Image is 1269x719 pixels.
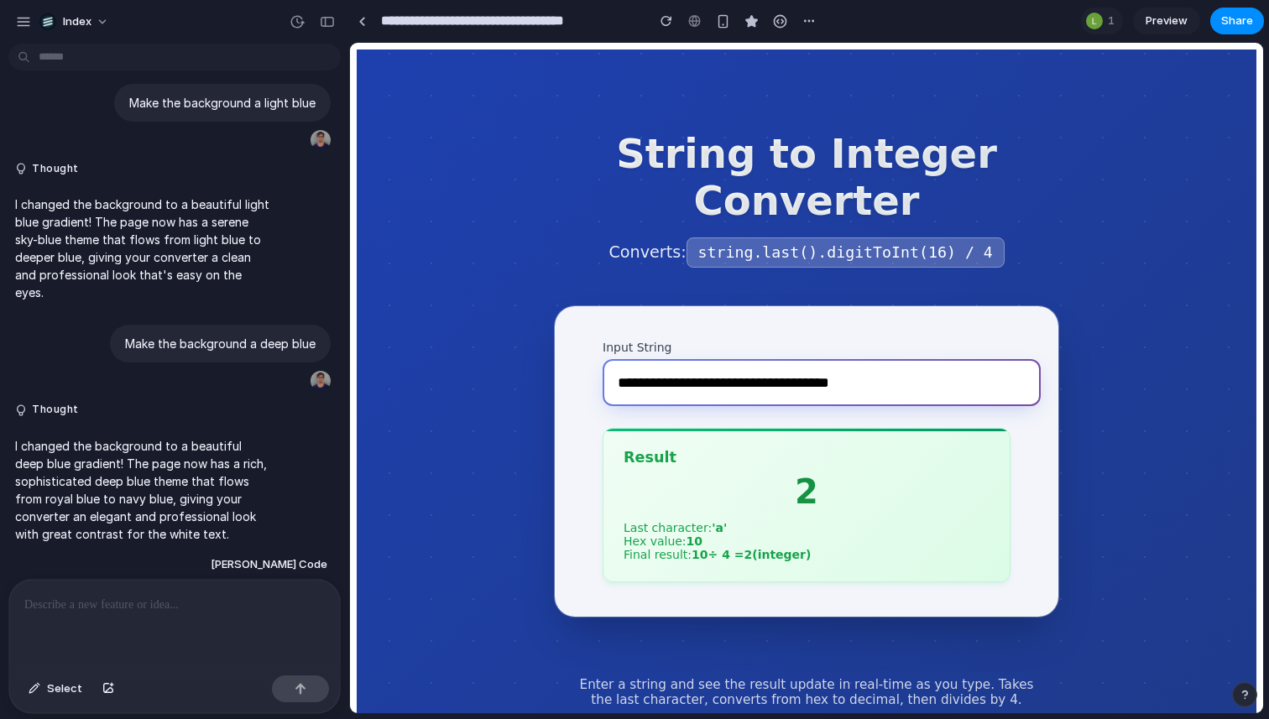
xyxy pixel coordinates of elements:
p: Converts: [205,197,708,223]
label: Input String [253,298,661,311]
span: Share [1221,13,1253,29]
h1: String to Integer Converter [205,87,708,181]
p: 2 [274,430,640,468]
p: Enter a string and see the result update in real-time as you type. Takes the last character, conv... [225,634,688,664]
p: I changed the background to a beautiful deep blue gradient! The page now has a rich, sophisticate... [15,437,273,543]
a: Preview [1133,8,1200,34]
span: Select [47,680,82,697]
span: Preview [1146,13,1188,29]
button: [PERSON_NAME] Code [206,550,332,580]
div: 1 [1081,8,1123,34]
p: I changed the background to a beautiful light blue gradient! The page now has a serene sky-blue t... [15,195,273,301]
strong: 10 [337,492,352,505]
span: [PERSON_NAME] Code [211,556,327,573]
p: Make the background a light blue [129,94,316,112]
p: Final result: [274,505,640,518]
code: string.last().digitToInt(16) / 4 [337,195,655,225]
button: Share [1210,8,1264,34]
button: Select [20,675,91,702]
strong: 10 ÷ 4 = 2 (integer) [342,505,461,518]
button: Index [33,8,117,35]
p: Last character: [274,478,640,492]
h3: Result [274,406,640,423]
span: 1 [1108,13,1120,29]
p: Hex value: [274,492,640,505]
strong: ' a ' [362,478,377,492]
p: Make the background a deep blue [125,335,316,352]
span: Index [63,13,91,30]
